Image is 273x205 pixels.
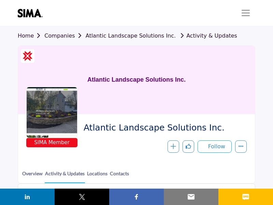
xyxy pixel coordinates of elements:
img: email sharing button [187,193,195,201]
img: site Logo [18,9,46,17]
button: More details [235,140,247,153]
img: sms sharing button [242,193,250,201]
h1: Atlantic Landscape Solutions Inc. [87,46,186,114]
a: Overview [22,170,43,182]
a: Activity & Updates [45,170,85,183]
span: SIMA Member [28,139,76,147]
a: Home [18,32,44,39]
a: Locations [87,170,108,182]
img: CSP Certified [23,51,33,61]
button: Like [183,140,194,153]
img: facebook sharing button [132,193,141,201]
a: Activity & Updates [177,32,237,39]
a: Companies [44,32,85,39]
span: Atlantic Landscape Solutions Inc. [84,122,242,134]
img: linkedin sharing button [23,193,31,201]
img: twitter sharing button [78,193,86,201]
button: Follow [198,140,232,153]
a: Contacts [110,170,129,182]
button: Toggle navigation [236,6,255,20]
a: Atlantic Landscape Solutions Inc. [86,32,176,39]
